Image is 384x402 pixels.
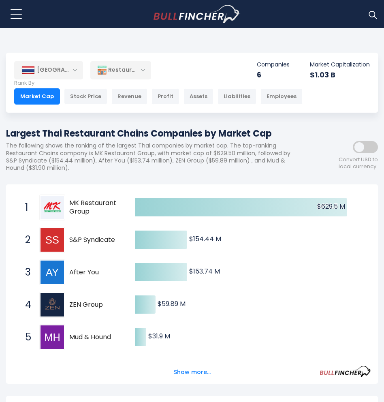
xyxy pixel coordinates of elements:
[317,202,345,211] text: $629.5 M
[21,265,29,279] span: 3
[310,70,370,79] div: $1.03 B
[21,233,29,247] span: 2
[260,88,303,105] div: Employees
[21,201,29,214] span: 1
[41,325,64,349] img: Mud & Hound
[189,267,220,276] text: $153.74 M
[218,88,256,105] div: Liabilities
[41,293,64,316] img: ZEN Group
[14,80,303,87] p: Rank By
[21,330,29,344] span: 5
[257,70,290,79] div: 6
[41,228,64,252] img: S&P Syndicate
[41,196,64,219] img: MK Restaurant Group
[111,88,147,105] div: Revenue
[310,61,370,68] p: Market Capitalization
[158,299,186,308] text: $59.89 M
[154,5,241,24] a: Go to homepage
[69,333,130,342] span: Mud & Hound
[148,331,170,341] text: $31.9 M
[6,142,305,171] p: The following shows the ranking of the largest Thai companies by market cap. The top-ranking Rest...
[339,156,378,170] span: Convert USD to local currency
[69,236,130,244] span: S&P Syndicate
[41,261,64,284] img: After You
[21,298,29,312] span: 4
[169,366,215,379] button: Show more...
[6,127,305,140] h1: Largest Thai Restaurant Chains Companies by Market Cap
[90,61,151,79] div: Restaurants
[64,88,107,105] div: Stock Price
[69,199,130,216] span: MK Restaurant Group
[69,301,130,309] span: ZEN Group
[154,5,241,24] img: bullfincher logo
[189,234,221,244] text: $154.44 M
[14,88,60,105] div: Market Cap
[14,61,83,79] div: [GEOGRAPHIC_DATA]
[183,88,213,105] div: Assets
[151,88,179,105] div: Profit
[69,268,130,277] span: After You
[257,61,290,68] p: Companies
